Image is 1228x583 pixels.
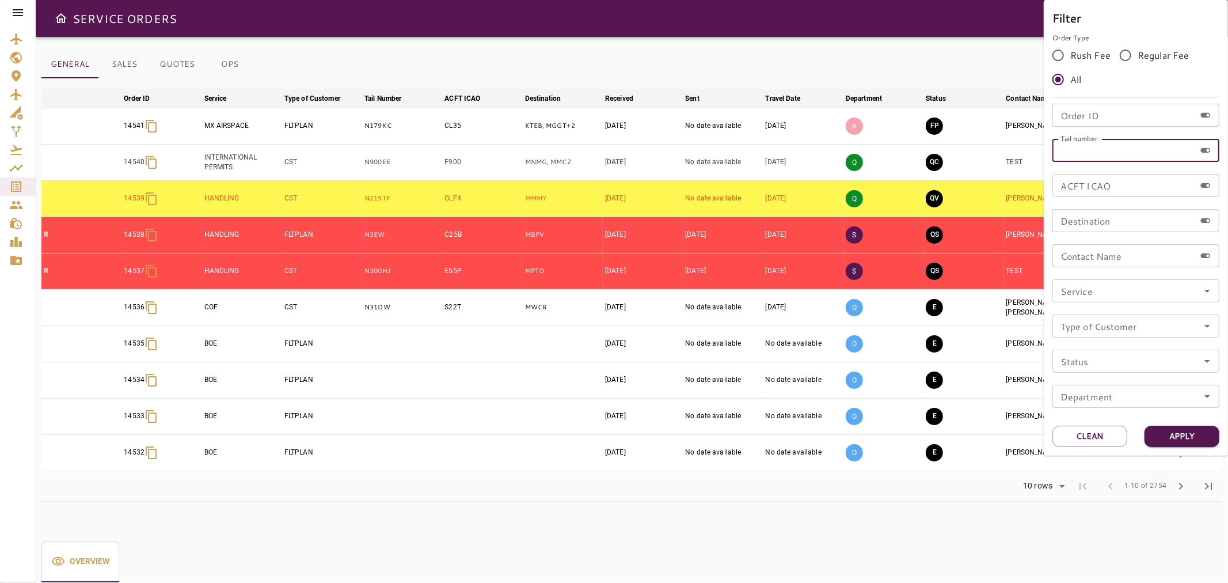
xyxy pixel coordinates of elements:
[1070,73,1081,86] span: All
[1145,426,1219,447] button: Apply
[1138,48,1189,62] span: Regular Fee
[1199,388,1215,404] button: Open
[1070,48,1111,62] span: Rush Fee
[1052,9,1219,27] h6: Filter
[1199,353,1215,369] button: Open
[1199,318,1215,334] button: Open
[1199,283,1215,299] button: Open
[1052,33,1219,43] p: Order Type
[1052,43,1219,92] div: rushFeeOrder
[1052,426,1127,447] button: Clean
[1060,134,1098,143] label: Tail number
